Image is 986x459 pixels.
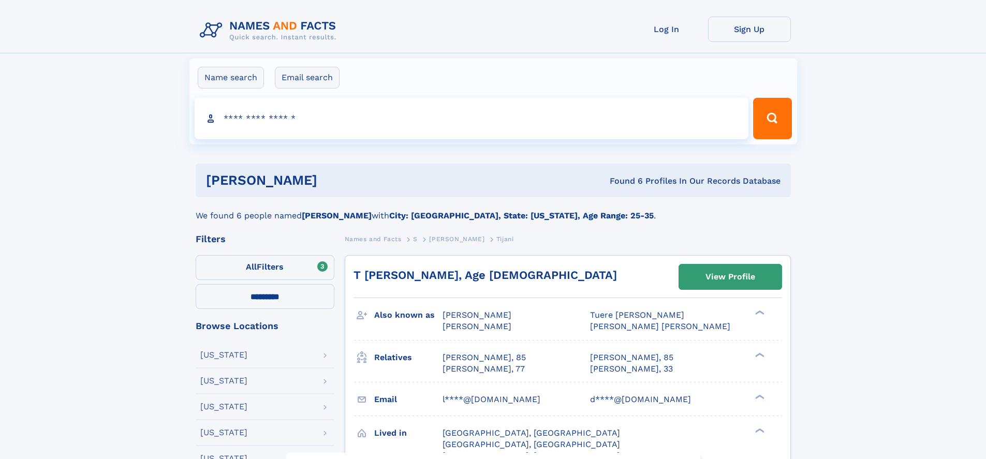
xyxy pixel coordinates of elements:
[200,403,247,411] div: [US_STATE]
[200,428,247,437] div: [US_STATE]
[463,175,781,187] div: Found 6 Profiles In Our Records Database
[496,235,514,243] span: Tijani
[429,235,484,243] span: [PERSON_NAME]
[196,255,334,280] label: Filters
[443,321,511,331] span: [PERSON_NAME]
[753,351,765,358] div: ❯
[413,235,418,243] span: S
[354,269,617,282] a: T [PERSON_NAME], Age [DEMOGRAPHIC_DATA]
[625,17,708,42] a: Log In
[246,262,257,272] span: All
[200,377,247,385] div: [US_STATE]
[708,17,791,42] a: Sign Up
[590,321,730,331] span: [PERSON_NAME] [PERSON_NAME]
[443,363,525,375] a: [PERSON_NAME], 77
[200,351,247,359] div: [US_STATE]
[753,309,765,316] div: ❯
[443,310,511,320] span: [PERSON_NAME]
[345,232,402,245] a: Names and Facts
[374,391,443,408] h3: Email
[374,306,443,324] h3: Also known as
[374,349,443,366] h3: Relatives
[443,439,620,449] span: [GEOGRAPHIC_DATA], [GEOGRAPHIC_DATA]
[590,363,673,375] a: [PERSON_NAME], 33
[429,232,484,245] a: [PERSON_NAME]
[196,197,791,222] div: We found 6 people named with .
[275,67,340,88] label: Email search
[302,211,372,220] b: [PERSON_NAME]
[705,265,755,289] div: View Profile
[198,67,264,88] label: Name search
[443,352,526,363] a: [PERSON_NAME], 85
[590,352,673,363] a: [PERSON_NAME], 85
[443,428,620,438] span: [GEOGRAPHIC_DATA], [GEOGRAPHIC_DATA]
[753,393,765,400] div: ❯
[679,264,782,289] a: View Profile
[753,98,791,139] button: Search Button
[389,211,654,220] b: City: [GEOGRAPHIC_DATA], State: [US_STATE], Age Range: 25-35
[413,232,418,245] a: S
[206,174,464,187] h1: [PERSON_NAME]
[753,427,765,434] div: ❯
[195,98,749,139] input: search input
[196,321,334,331] div: Browse Locations
[590,310,684,320] span: Tuere [PERSON_NAME]
[374,424,443,442] h3: Lived in
[196,234,334,244] div: Filters
[196,17,345,45] img: Logo Names and Facts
